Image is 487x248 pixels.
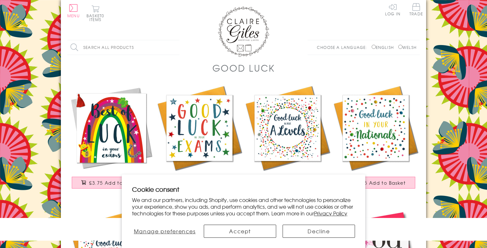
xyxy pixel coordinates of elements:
[67,13,80,19] span: Menu
[67,84,155,195] a: Good Luck Exams Card, Rainbow, Embellished with a colourful tassel £3.75 Add to Basket
[173,40,179,55] input: Search
[409,3,423,17] a: Trade
[398,45,402,49] input: Welsh
[244,84,332,172] img: A Level Good Luck Card, Dotty Circle, Embellished with pompoms
[398,44,417,50] label: Welsh
[67,4,80,18] button: Menu
[314,209,347,217] a: Privacy Policy
[67,84,155,172] img: Good Luck Exams Card, Rainbow, Embellished with a colourful tassel
[332,84,420,195] a: Good Luck in Nationals Card, Dots, Embellished with pompoms £3.75 Add to Basket
[67,40,179,55] input: Search all products
[372,44,397,50] label: English
[332,84,420,172] img: Good Luck in Nationals Card, Dots, Embellished with pompoms
[283,225,355,238] button: Decline
[409,3,423,16] span: Trade
[336,177,416,189] button: £3.75 Add to Basket
[385,3,400,16] a: Log In
[212,61,275,74] h1: Good Luck
[204,225,276,238] button: Accept
[89,13,104,22] span: 0 items
[89,180,141,186] span: £3.75 Add to Basket
[372,45,376,49] input: English
[87,5,104,21] button: Basket0 items
[132,185,355,194] h2: Cookie consent
[353,180,406,186] span: £3.75 Add to Basket
[132,225,197,238] button: Manage preferences
[72,177,151,189] button: £3.75 Add to Basket
[155,84,244,172] img: Exam Good Luck Card, Stars, Embellished with pompoms
[244,84,332,195] a: A Level Good Luck Card, Dotty Circle, Embellished with pompoms £3.75 Add to Basket
[132,197,355,216] p: We and our partners, including Shopify, use cookies and other technologies to personalize your ex...
[218,6,269,57] img: Claire Giles Greetings Cards
[317,44,370,50] p: Choose a language:
[155,84,244,195] a: Exam Good Luck Card, Stars, Embellished with pompoms £3.75 Add to Basket
[134,227,196,235] span: Manage preferences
